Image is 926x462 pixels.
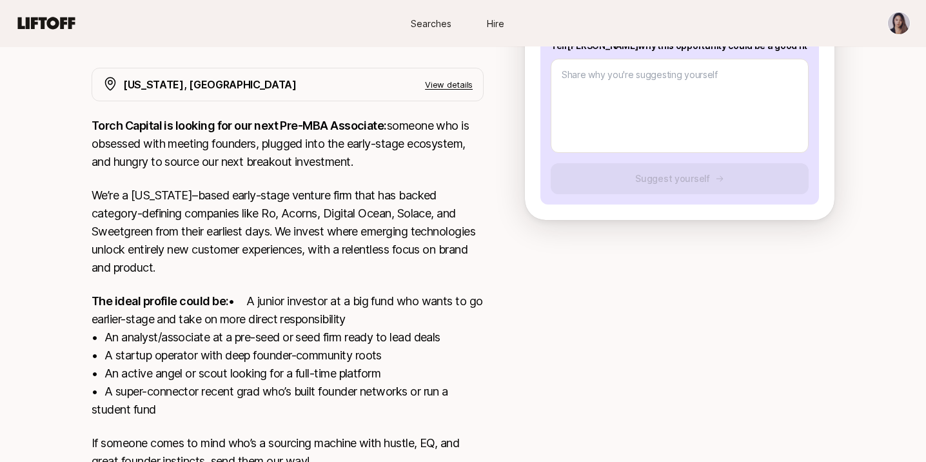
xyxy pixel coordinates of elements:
[399,12,463,35] a: Searches
[463,12,527,35] a: Hire
[425,78,473,91] p: View details
[92,292,484,419] p: • A junior investor at a big fund who wants to go earlier-stage and take on more direct responsib...
[92,294,228,308] strong: The ideal profile could be:
[92,186,484,277] p: We’re a [US_STATE]–based early-stage venture firm that has backed category-defining companies lik...
[92,117,484,171] p: someone who is obsessed with meeting founders, plugged into the early-stage ecosystem, and hungry...
[92,119,387,132] strong: Torch Capital is looking for our next Pre-MBA Associate:
[487,17,504,30] span: Hire
[888,12,910,34] img: Mona Yan
[887,12,911,35] button: Mona Yan
[123,76,297,93] p: [US_STATE], [GEOGRAPHIC_DATA]
[411,17,451,30] span: Searches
